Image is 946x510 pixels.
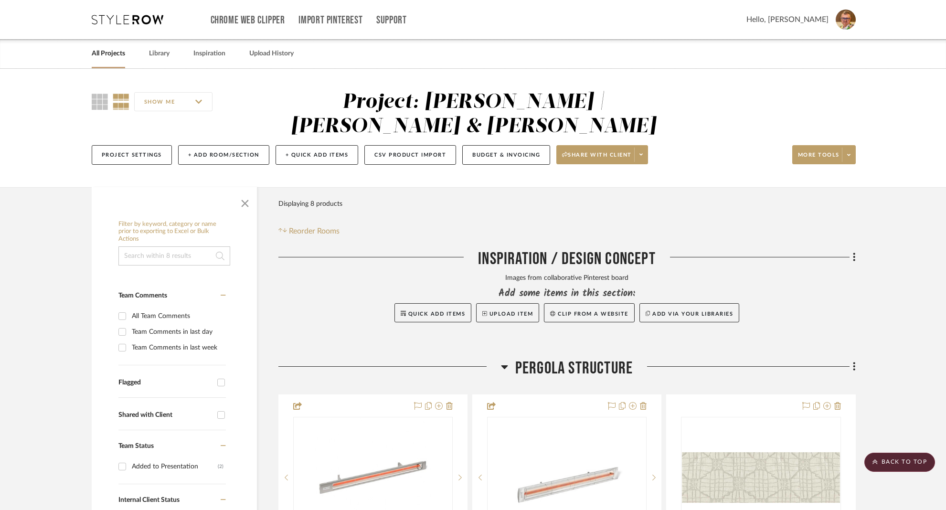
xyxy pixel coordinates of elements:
[289,225,340,237] span: Reorder Rooms
[276,145,359,165] button: + Quick Add Items
[639,303,740,322] button: Add via your libraries
[132,340,223,355] div: Team Comments in last week
[278,225,340,237] button: Reorder Rooms
[515,358,633,379] span: Pergola Structure
[118,246,230,266] input: Search within 8 results
[278,273,856,284] div: Images from collaborative Pinterest board
[193,47,225,60] a: Inspiration
[235,192,255,211] button: Close
[278,287,856,300] div: Add some items in this section:
[132,308,223,324] div: All Team Comments
[118,379,213,387] div: Flagged
[556,145,648,164] button: Share with client
[798,151,840,166] span: More tools
[92,47,125,60] a: All Projects
[149,47,170,60] a: Library
[118,443,154,449] span: Team Status
[792,145,856,164] button: More tools
[291,92,656,137] div: Project: [PERSON_NAME] | [PERSON_NAME] & [PERSON_NAME]
[864,453,935,472] scroll-to-top-button: BACK TO TOP
[476,303,539,322] button: Upload Item
[218,459,223,474] div: (2)
[462,145,550,165] button: Budget & Invoicing
[298,16,362,24] a: Import Pinterest
[118,411,213,419] div: Shared with Client
[278,194,342,213] div: Displaying 8 products
[682,452,840,503] img: 014 Bougainvillea / Irisun Living 3754
[118,497,180,503] span: Internal Client Status
[836,10,856,30] img: avatar
[211,16,285,24] a: Chrome Web Clipper
[249,47,294,60] a: Upload History
[562,151,632,166] span: Share with client
[132,459,218,474] div: Added to Presentation
[118,221,230,243] h6: Filter by keyword, category or name prior to exporting to Excel or Bulk Actions
[746,14,829,25] span: Hello, [PERSON_NAME]
[132,324,223,340] div: Team Comments in last day
[394,303,472,322] button: Quick Add Items
[178,145,269,165] button: + Add Room/Section
[408,311,466,317] span: Quick Add Items
[92,145,172,165] button: Project Settings
[118,292,167,299] span: Team Comments
[364,145,456,165] button: CSV Product Import
[376,16,406,24] a: Support
[544,303,634,322] button: Clip from a website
